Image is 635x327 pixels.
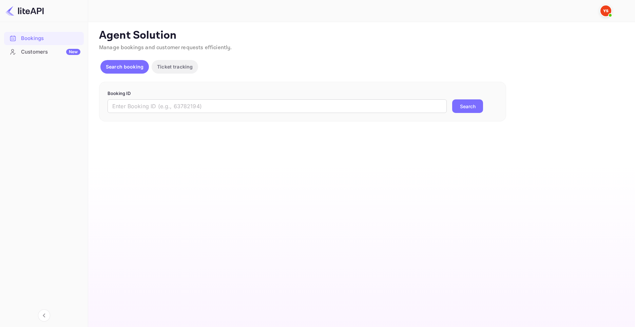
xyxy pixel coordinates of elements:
[4,32,84,44] a: Bookings
[4,32,84,45] div: Bookings
[4,45,84,58] a: CustomersNew
[108,90,498,97] p: Booking ID
[452,99,483,113] button: Search
[600,5,611,16] img: Yandex Support
[38,309,50,322] button: Collapse navigation
[108,99,447,113] input: Enter Booking ID (e.g., 63782194)
[99,29,623,42] p: Agent Solution
[157,63,193,70] p: Ticket tracking
[21,35,80,42] div: Bookings
[21,48,80,56] div: Customers
[99,44,232,51] span: Manage bookings and customer requests efficiently.
[106,63,143,70] p: Search booking
[4,45,84,59] div: CustomersNew
[5,5,44,16] img: LiteAPI logo
[66,49,80,55] div: New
